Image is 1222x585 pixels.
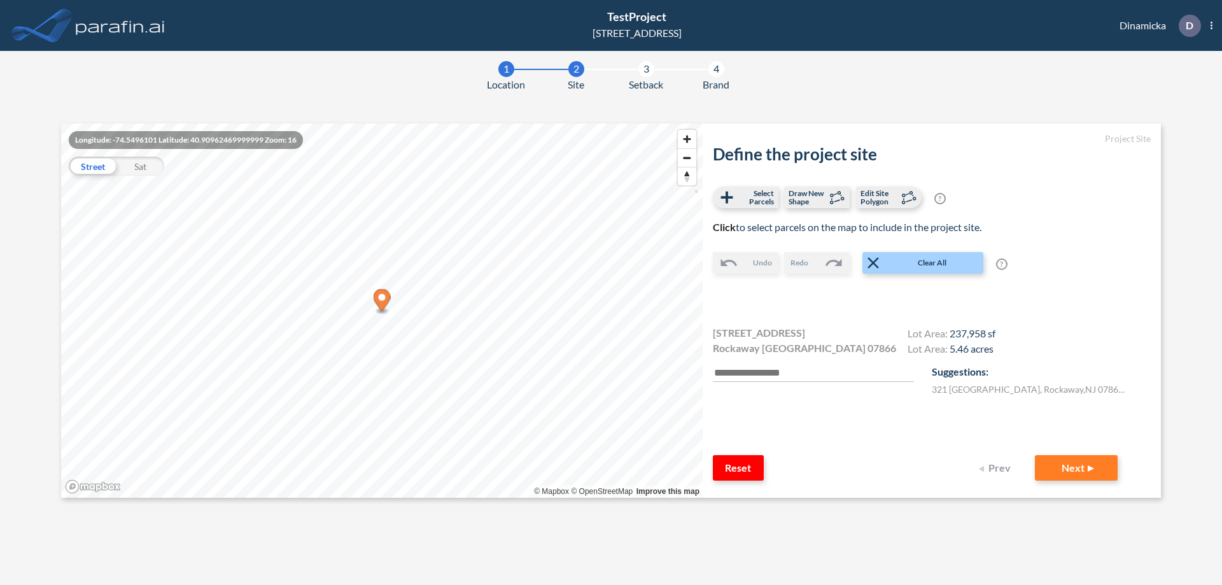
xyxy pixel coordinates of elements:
[607,10,666,24] span: TestProject
[713,221,736,233] b: Click
[678,130,696,148] button: Zoom in
[1186,20,1193,31] p: D
[638,61,654,77] div: 3
[950,342,994,355] span: 5.46 acres
[908,327,995,342] h4: Lot Area:
[73,13,167,38] img: logo
[1100,15,1212,37] div: Dinamicka
[713,325,805,341] span: [STREET_ADDRESS]
[789,189,826,206] span: Draw New Shape
[69,157,116,176] div: Street
[790,257,808,269] span: Redo
[593,25,682,41] div: [STREET_ADDRESS]
[534,487,569,496] a: Mapbox
[713,455,764,481] button: Reset
[860,189,898,206] span: Edit Site Polygon
[65,479,121,494] a: Mapbox homepage
[934,193,946,204] span: ?
[784,252,850,274] button: Redo
[713,134,1151,144] h5: Project Site
[736,189,774,206] span: Select Parcels
[713,221,981,233] span: to select parcels on the map to include in the project site.
[950,327,995,339] span: 237,958 sf
[996,258,1008,270] span: ?
[908,342,995,358] h4: Lot Area:
[69,131,303,149] div: Longitude: -74.5496101 Latitude: 40.90962469999999 Zoom: 16
[636,487,699,496] a: Improve this map
[713,144,1151,164] h2: Define the project site
[629,77,663,92] span: Setback
[374,289,391,315] div: Map marker
[678,167,696,185] button: Reset bearing to north
[862,252,983,274] button: Clear All
[568,77,584,92] span: Site
[498,61,514,77] div: 1
[932,383,1129,396] label: 321 [GEOGRAPHIC_DATA] , Rockaway , NJ 07866 , US
[708,61,724,77] div: 4
[568,61,584,77] div: 2
[61,123,703,498] canvas: Map
[678,148,696,167] button: Zoom out
[753,257,772,269] span: Undo
[971,455,1022,481] button: Prev
[703,77,729,92] span: Brand
[713,341,896,356] span: Rockaway [GEOGRAPHIC_DATA] 07866
[932,364,1151,379] p: Suggestions:
[883,257,982,269] span: Clear All
[487,77,525,92] span: Location
[1035,455,1118,481] button: Next
[571,487,633,496] a: OpenStreetMap
[678,149,696,167] span: Zoom out
[713,252,778,274] button: Undo
[116,157,164,176] div: Sat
